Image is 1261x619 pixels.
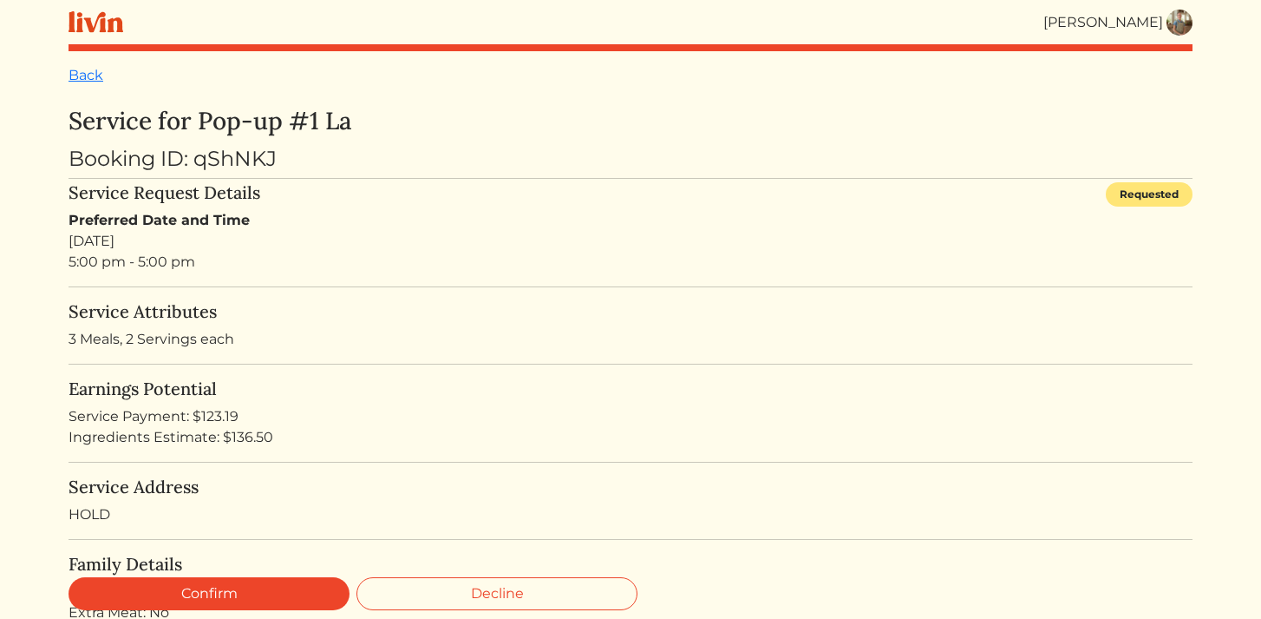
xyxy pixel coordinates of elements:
a: Confirm [69,577,350,610]
div: HOLD [69,477,1192,525]
a: Back [69,67,103,83]
h5: Service Address [69,477,1192,497]
strong: Preferred Date and Time [69,212,250,228]
div: Ingredients Estimate: $136.50 [69,427,1192,448]
div: [DATE] 5:00 pm - 5:00 pm [69,210,1192,273]
h5: Service Request Details [69,182,260,203]
h3: Service for Pop-up #1 La [69,107,1192,136]
h5: Earnings Potential [69,379,1192,399]
img: livin-logo-a0d97d1a881af30f6274990eb6222085a2533c92bbd1e4f22c21b4f0d0e3210c.svg [69,11,123,33]
img: b64703ed339b54c2c4b6dc4b178d5e4b [1166,10,1192,36]
div: [PERSON_NAME] [1043,12,1163,33]
div: Requested [1106,182,1192,207]
div: Booking ID: qShNKJ [69,143,1192,175]
a: Decline [356,577,637,610]
h5: Service Attributes [69,301,1192,322]
p: 3 Meals, 2 Servings each [69,329,1192,350]
h5: Family Details [69,554,1192,575]
div: Service Payment: $123.19 [69,406,1192,427]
